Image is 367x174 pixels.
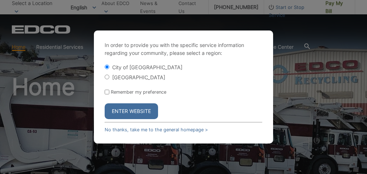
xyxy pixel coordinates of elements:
label: Remember my preference [111,89,166,95]
label: [GEOGRAPHIC_DATA] [112,74,165,80]
p: In order to provide you with the specific service information regarding your community, please se... [105,41,262,57]
button: Enter Website [105,103,158,119]
label: City of [GEOGRAPHIC_DATA] [112,64,182,70]
a: No thanks, take me to the general homepage > [105,127,208,132]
